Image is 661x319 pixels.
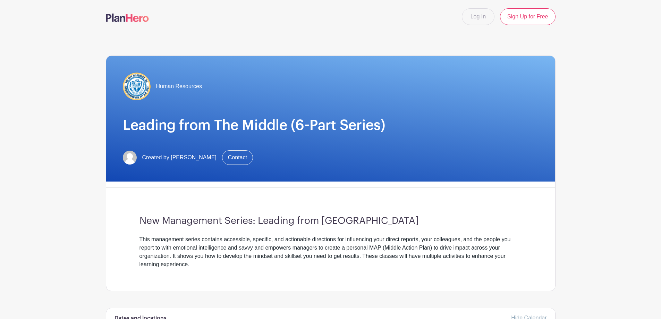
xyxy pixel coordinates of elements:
img: default-ce2991bfa6775e67f084385cd625a349d9dcbb7a52a09fb2fda1e96e2d18dcdb.png [123,151,137,165]
a: Contact [222,150,253,165]
div: This management series contains accessible, specific, and actionable directions for influencing y... [139,235,522,269]
span: Human Resources [156,82,202,91]
h3: New Management Series: Leading from [GEOGRAPHIC_DATA] [139,215,522,227]
a: Log In [462,8,494,25]
h1: Leading from The Middle (6-Part Series) [123,117,539,134]
img: logo-507f7623f17ff9eddc593b1ce0a138ce2505c220e1c5a4e2b4648c50719b7d32.svg [106,14,149,22]
span: Created by [PERSON_NAME] [142,153,217,162]
img: COA%20Seal.PNG [123,73,151,100]
a: Sign Up for Free [500,8,555,25]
